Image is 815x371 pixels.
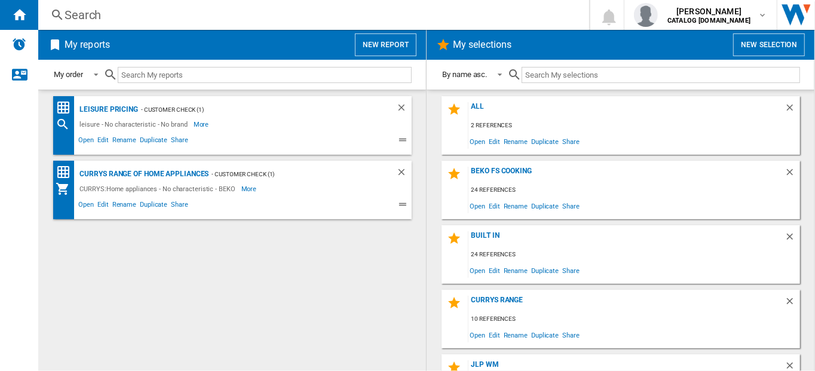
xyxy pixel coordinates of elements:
span: Duplicate [529,262,560,278]
span: Rename [502,133,529,149]
span: Rename [502,198,529,214]
span: More [194,117,211,131]
span: Share [169,199,190,213]
span: Edit [487,198,502,214]
span: Duplicate [529,133,560,149]
div: 2 references [468,118,800,133]
div: Delete [785,167,800,183]
span: Duplicate [529,198,560,214]
span: Open [468,327,488,343]
div: Price Matrix [56,165,77,180]
div: My order [54,70,83,79]
h2: My reports [62,33,112,56]
div: - Customer Check (1) [209,167,372,182]
span: Open [468,198,488,214]
span: Duplicate [138,199,169,213]
span: Share [560,262,581,278]
span: Rename [502,262,529,278]
span: Edit [487,133,502,149]
span: Rename [111,134,138,149]
div: Search [65,7,558,23]
div: Currys Range of Home appliances [77,167,209,182]
span: Duplicate [138,134,169,149]
span: Rename [502,327,529,343]
div: BEKO FS COOKING [468,167,785,183]
div: 24 references [468,247,800,262]
div: 24 references [468,183,800,198]
span: Edit [96,134,111,149]
span: Share [169,134,190,149]
span: Open [77,134,96,149]
div: CURRYS:Home appliances - No characteristic - BEKO [77,182,241,196]
div: Delete [396,167,412,182]
div: leisure Pricing [77,102,139,117]
span: [PERSON_NAME] [667,5,750,17]
span: Edit [487,327,502,343]
span: Share [560,327,581,343]
span: Share [560,198,581,214]
h2: My selections [451,33,514,56]
span: Edit [487,262,502,278]
img: alerts-logo.svg [12,37,26,51]
span: Duplicate [529,327,560,343]
span: Share [560,133,581,149]
input: Search My selections [522,67,799,83]
div: - Customer Check (1) [138,102,372,117]
div: Currys Range [468,296,785,312]
span: Edit [96,199,111,213]
div: leisure - No characteristic - No brand [77,117,194,131]
div: built in [468,231,785,247]
span: Open [468,262,488,278]
button: New report [355,33,416,56]
span: More [241,182,259,196]
input: Search My reports [118,67,412,83]
span: Open [77,199,96,213]
div: By name asc. [443,70,488,79]
div: Search [56,117,77,131]
span: Open [468,133,488,149]
div: Delete [785,231,800,247]
div: Price Matrix [56,100,77,115]
div: Delete [785,296,800,312]
b: CATALOG [DOMAIN_NAME] [667,17,750,24]
div: Delete [396,102,412,117]
div: Delete [785,102,800,118]
span: Rename [111,199,138,213]
div: My Assortment [56,182,77,196]
div: all [468,102,785,118]
button: New selection [733,33,805,56]
div: 10 references [468,312,800,327]
img: profile.jpg [634,3,658,27]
